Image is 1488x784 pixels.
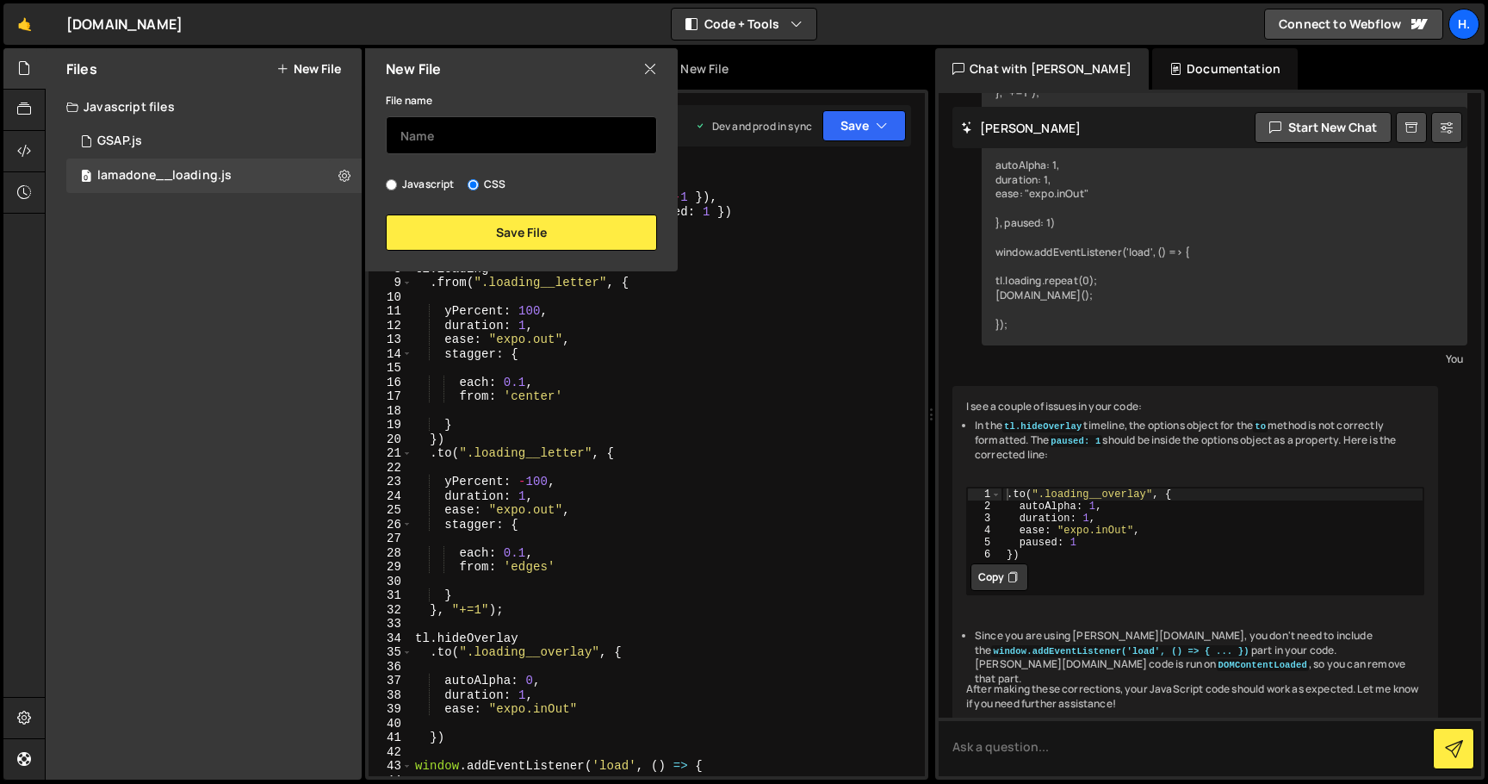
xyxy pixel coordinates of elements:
[369,389,412,404] div: 17
[1152,48,1298,90] div: Documentation
[369,745,412,760] div: 42
[369,731,412,745] div: 41
[97,134,142,149] div: GSAP.js
[986,350,1463,368] div: You
[968,501,1001,513] div: 2
[369,674,412,688] div: 37
[369,489,412,504] div: 24
[369,588,412,603] div: 31
[81,171,91,184] span: 0
[66,59,97,78] h2: Files
[822,110,906,141] button: Save
[1217,659,1309,671] code: DOMContentLoaded
[386,59,441,78] h2: New File
[369,632,412,646] div: 34
[369,347,412,362] div: 14
[46,90,362,124] div: Javascript files
[952,386,1438,725] div: I see a couple of issues in your code: After making these corrections, your JavaScript code shoul...
[369,603,412,618] div: 32
[369,717,412,731] div: 40
[975,629,1424,687] li: Since you are using [PERSON_NAME][DOMAIN_NAME], you don't need to include the part in your code. ...
[276,62,341,76] button: New File
[468,179,479,190] input: CSS
[369,404,412,419] div: 18
[1255,112,1392,143] button: Start new chat
[369,688,412,703] div: 38
[1253,420,1268,432] code: to
[369,702,412,717] div: 39
[468,176,505,193] label: CSS
[386,116,657,154] input: Name
[1448,9,1479,40] a: h.
[369,432,412,447] div: 20
[672,9,816,40] button: Code + Tools
[369,319,412,333] div: 12
[369,645,412,660] div: 35
[369,376,412,390] div: 16
[369,546,412,561] div: 28
[66,14,183,34] div: [DOMAIN_NAME]
[369,532,412,546] div: 27
[386,176,455,193] label: Javascript
[369,418,412,432] div: 19
[935,48,1149,90] div: Chat with [PERSON_NAME]
[369,333,412,347] div: 13
[369,304,412,319] div: 11
[369,503,412,518] div: 25
[3,3,46,45] a: 🤙
[369,475,412,489] div: 23
[369,759,412,774] div: 43
[66,124,362,159] div: 16493/44707.js
[663,60,735,78] div: New File
[369,560,412,575] div: 29
[1049,435,1102,447] code: paused: 1
[369,660,412,675] div: 36
[369,575,412,589] div: 30
[968,549,1001,561] div: 6
[386,179,397,190] input: Javascript
[968,525,1001,537] div: 4
[369,617,412,632] div: 33
[1002,420,1083,432] code: tl.hideOverlay
[975,419,1424,462] li: In the timeline, the options object for the method is not correctly formatted. The should be insi...
[961,120,1081,136] h2: [PERSON_NAME]
[386,92,432,109] label: File name
[369,518,412,532] div: 26
[369,461,412,476] div: 22
[970,563,1028,591] button: Copy
[968,537,1001,549] div: 5
[369,290,412,305] div: 10
[1264,9,1443,40] a: Connect to Webflow
[386,215,657,251] button: Save File
[369,446,412,461] div: 21
[991,645,1250,657] code: window.addEventListener('load', () => { ... })
[97,168,232,184] div: lamadone__loading.js
[369,276,412,290] div: 9
[968,488,1001,501] div: 1
[968,513,1001,525] div: 3
[66,159,362,193] div: 16493/44767.js
[369,361,412,376] div: 15
[695,119,812,134] div: Dev and prod in sync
